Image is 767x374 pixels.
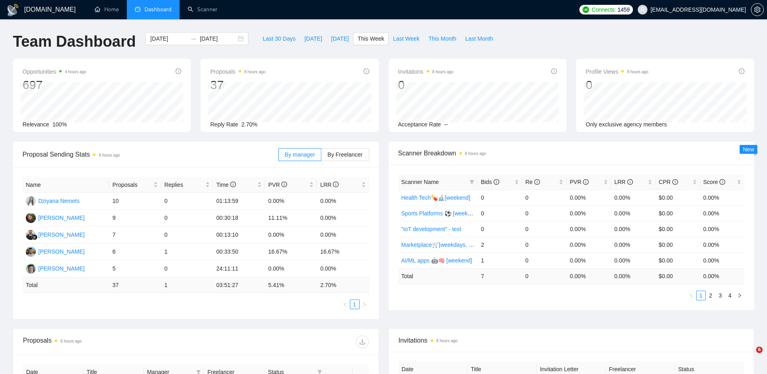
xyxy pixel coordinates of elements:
[331,34,349,43] span: [DATE]
[655,237,700,252] td: $0.00
[586,121,667,128] span: Only exclusive agency members
[285,151,315,158] span: By manager
[389,32,424,45] button: Last Week
[659,179,678,185] span: CPR
[200,34,236,43] input: End date
[213,227,265,244] td: 00:13:10
[317,193,369,210] td: 0.00%
[333,182,339,187] span: info-circle
[360,300,369,309] li: Next Page
[522,190,566,205] td: 0
[65,70,86,74] time: 4 hours ago
[317,227,369,244] td: 0.00%
[230,182,236,187] span: info-circle
[32,234,37,240] img: gigradar-bm.png
[611,190,655,205] td: 0.00%
[210,121,238,128] span: Reply Rate
[700,268,744,284] td: 0.00 %
[706,291,715,300] li: 2
[478,205,522,221] td: 0
[399,335,744,345] span: Invitations
[150,34,187,43] input: Start date
[263,34,296,43] span: Last 30 Days
[583,179,589,185] span: info-circle
[655,190,700,205] td: $0.00
[655,252,700,268] td: $0.00
[356,335,369,348] button: download
[23,77,86,93] div: 697
[478,252,522,268] td: 1
[317,244,369,260] td: 16.67%
[401,194,471,201] a: Health Tech💊🔬[weekend]
[265,244,317,260] td: 16.67%
[109,244,161,260] td: 6
[356,339,368,345] span: download
[478,237,522,252] td: 2
[627,70,648,74] time: 8 hours ago
[161,193,213,210] td: 0
[26,214,85,221] a: HH[PERSON_NAME]
[465,151,486,156] time: 8 hours ago
[161,227,213,244] td: 0
[317,210,369,227] td: 0.00%
[176,68,181,74] span: info-circle
[358,34,384,43] span: This Week
[23,277,109,293] td: Total
[265,193,317,210] td: 0.00%
[23,149,278,159] span: Proposal Sending Stats
[401,257,472,264] a: AI/ML apps 🤖🧠 [weekend]
[190,35,196,42] span: to
[686,291,696,300] li: Previous Page
[700,221,744,237] td: 0.00%
[627,179,633,185] span: info-circle
[26,248,85,254] a: AK[PERSON_NAME]
[364,68,369,74] span: info-circle
[398,67,454,76] span: Invitations
[618,5,630,14] span: 1459
[317,260,369,277] td: 0.00%
[265,227,317,244] td: 0.00%
[135,6,141,12] span: dashboard
[265,210,317,227] td: 11.11%
[700,190,744,205] td: 0.00%
[161,260,213,277] td: 0
[353,32,389,45] button: This Week
[109,177,161,193] th: Proposals
[436,339,458,343] time: 8 hours ago
[716,291,725,300] a: 3
[161,277,213,293] td: 1
[398,268,478,284] td: Total
[739,68,744,74] span: info-circle
[591,5,616,14] span: Connects:
[265,277,317,293] td: 5.41 %
[23,335,196,348] div: Proposals
[210,67,265,76] span: Proposals
[281,182,287,187] span: info-circle
[26,197,80,204] a: DNDziyana Nemets
[525,179,540,185] span: Re
[161,210,213,227] td: 0
[401,179,439,185] span: Scanner Name
[566,221,611,237] td: 0.00%
[465,34,493,43] span: Last Month
[751,6,763,13] span: setting
[60,339,82,343] time: 8 hours ago
[614,179,633,185] span: LRR
[640,7,645,12] span: user
[444,121,448,128] span: --
[432,70,454,74] time: 8 hours ago
[188,6,217,13] a: searchScanner
[164,180,204,189] span: Replies
[401,226,461,232] a: "IoT development" - test
[735,291,744,300] li: Next Page
[350,300,360,309] li: 1
[686,291,696,300] button: left
[655,268,700,284] td: $ 0.00
[213,193,265,210] td: 01:13:59
[340,300,350,309] li: Previous Page
[13,32,136,51] h1: Team Dashboard
[586,77,649,93] div: 0
[401,210,481,217] a: Sports Platforms ⚽️ [weekdays]
[570,179,589,185] span: PVR
[697,291,705,300] a: 1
